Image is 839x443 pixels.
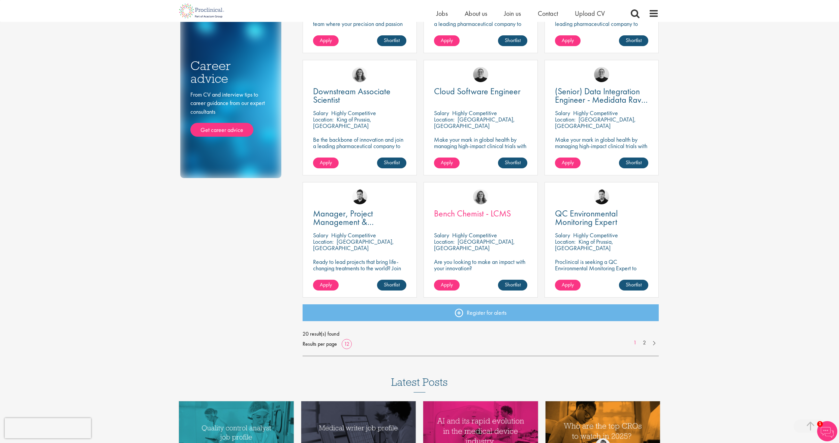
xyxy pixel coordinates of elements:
[303,304,659,321] a: Register for alerts
[555,280,581,291] a: Apply
[434,115,455,123] span: Location:
[498,35,527,46] a: Shortlist
[441,281,453,288] span: Apply
[619,280,648,291] a: Shortlist
[817,421,823,427] span: 1
[434,231,449,239] span: Salary
[313,238,394,252] p: [GEOGRAPHIC_DATA], [GEOGRAPHIC_DATA]
[190,90,271,137] div: From CV and interview tips to career guidance from our expert consultants
[555,115,636,130] p: [GEOGRAPHIC_DATA], [GEOGRAPHIC_DATA]
[640,339,649,347] a: 2
[555,209,648,226] a: QC Environmental Monitoring Expert
[555,259,648,284] p: Proclinical is seeking a QC Environmental Monitoring Expert to support quality control operations...
[473,67,488,82] img: Emma Pretorious
[555,238,613,252] p: King of Prussia, [GEOGRAPHIC_DATA]
[619,158,648,168] a: Shortlist
[465,9,487,18] a: About us
[594,67,609,82] img: Emma Pretorious
[434,208,511,219] span: Bench Chemist - LCMS
[434,280,460,291] a: Apply
[320,159,332,166] span: Apply
[434,259,527,271] p: Are you looking to make an impact with your innovation?
[452,109,497,117] p: Highly Competitive
[313,280,339,291] a: Apply
[573,109,618,117] p: Highly Competitive
[555,208,618,228] span: QC Environmental Monitoring Expert
[555,158,581,168] a: Apply
[498,158,527,168] a: Shortlist
[313,238,334,245] span: Location:
[331,109,376,117] p: Highly Competitive
[630,339,640,347] a: 1
[352,67,367,82] img: Jackie Cerchio
[555,136,648,156] p: Make your mark in global health by managing high-impact clinical trials with a leading CRO.
[434,35,460,46] a: Apply
[320,281,332,288] span: Apply
[313,115,334,123] span: Location:
[434,115,515,130] p: [GEOGRAPHIC_DATA], [GEOGRAPHIC_DATA]
[555,238,576,245] span: Location:
[342,340,352,347] a: 12
[817,421,837,441] img: Chatbot
[555,231,570,239] span: Salary
[555,86,648,114] span: (Senior) Data Integration Engineer - Medidata Rave Specialized
[562,281,574,288] span: Apply
[434,87,527,96] a: Cloud Software Engineer
[555,35,581,46] a: Apply
[313,209,406,226] a: Manager, Project Management & Operational Delivery
[352,189,367,204] img: Anderson Maldonado
[434,109,449,117] span: Salary
[498,280,527,291] a: Shortlist
[313,259,406,291] p: Ready to lead projects that bring life-changing treatments to the world? Join our client at the f...
[573,231,618,239] p: Highly Competitive
[441,37,453,44] span: Apply
[436,9,448,18] a: Jobs
[391,376,448,393] h3: Latest Posts
[575,9,605,18] a: Upload CV
[5,418,91,438] iframe: reCAPTCHA
[313,231,328,239] span: Salary
[434,136,527,156] p: Make your mark in global health by managing high-impact clinical trials with a leading CRO.
[331,231,376,239] p: Highly Competitive
[313,109,328,117] span: Salary
[434,209,527,218] a: Bench Chemist - LCMS
[313,35,339,46] a: Apply
[555,109,570,117] span: Salary
[313,87,406,104] a: Downstream Associate Scientist
[313,86,391,105] span: Downstream Associate Scientist
[377,158,406,168] a: Shortlist
[303,339,337,349] span: Results per page
[441,159,453,166] span: Apply
[320,37,332,44] span: Apply
[377,280,406,291] a: Shortlist
[538,9,558,18] a: Contact
[555,87,648,104] a: (Senior) Data Integration Engineer - Medidata Rave Specialized
[313,208,385,236] span: Manager, Project Management & Operational Delivery
[562,37,574,44] span: Apply
[562,159,574,166] span: Apply
[504,9,521,18] a: Join us
[190,123,253,137] a: Get career advice
[313,158,339,168] a: Apply
[555,115,576,123] span: Location:
[594,189,609,204] img: Anderson Maldonado
[313,136,406,162] p: Be the backbone of innovation and join a leading pharmaceutical company to help keep life-changin...
[313,115,371,130] p: King of Prussia, [GEOGRAPHIC_DATA]
[434,238,515,252] p: [GEOGRAPHIC_DATA], [GEOGRAPHIC_DATA]
[434,158,460,168] a: Apply
[473,189,488,204] img: Jackie Cerchio
[434,86,521,97] span: Cloud Software Engineer
[452,231,497,239] p: Highly Competitive
[619,35,648,46] a: Shortlist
